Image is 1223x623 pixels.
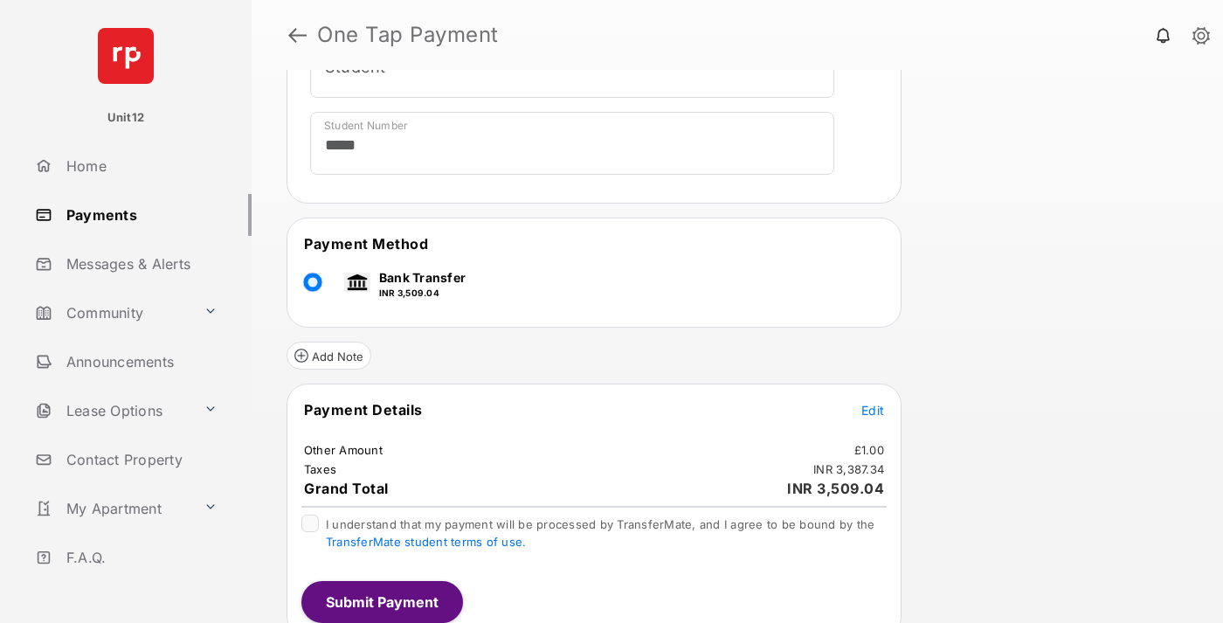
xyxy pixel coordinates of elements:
p: Bank Transfer [379,268,466,287]
a: Community [28,292,197,334]
span: Payment Method [304,235,428,253]
span: Grand Total [304,480,389,497]
td: £1.00 [853,442,885,458]
p: INR 3,509.04 [379,287,466,300]
a: Contact Property [28,439,252,481]
a: Home [28,145,252,187]
span: Payment Details [304,401,423,419]
a: Payments [28,194,252,236]
img: svg+xml;base64,PHN2ZyB4bWxucz0iaHR0cDovL3d3dy53My5vcmcvMjAwMC9zdmciIHdpZHRoPSI2NCIgaGVpZ2h0PSI2NC... [98,28,154,84]
p: Unit12 [107,109,145,127]
td: Taxes [303,461,337,477]
a: My Apartment [28,488,197,530]
button: Add Note [287,342,371,370]
strong: One Tap Payment [317,24,499,45]
a: Messages & Alerts [28,243,252,285]
a: Announcements [28,341,252,383]
span: INR 3,509.04 [787,480,884,497]
a: Lease Options [28,390,197,432]
button: Submit Payment [301,581,463,623]
span: I understand that my payment will be processed by TransferMate, and I agree to be bound by the [326,517,874,549]
td: Other Amount [303,442,383,458]
img: bank.png [344,273,370,292]
a: TransferMate student terms of use. [326,535,526,549]
td: INR 3,387.34 [812,461,885,477]
a: F.A.Q. [28,536,252,578]
span: Edit [861,403,884,418]
button: Edit [861,401,884,419]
